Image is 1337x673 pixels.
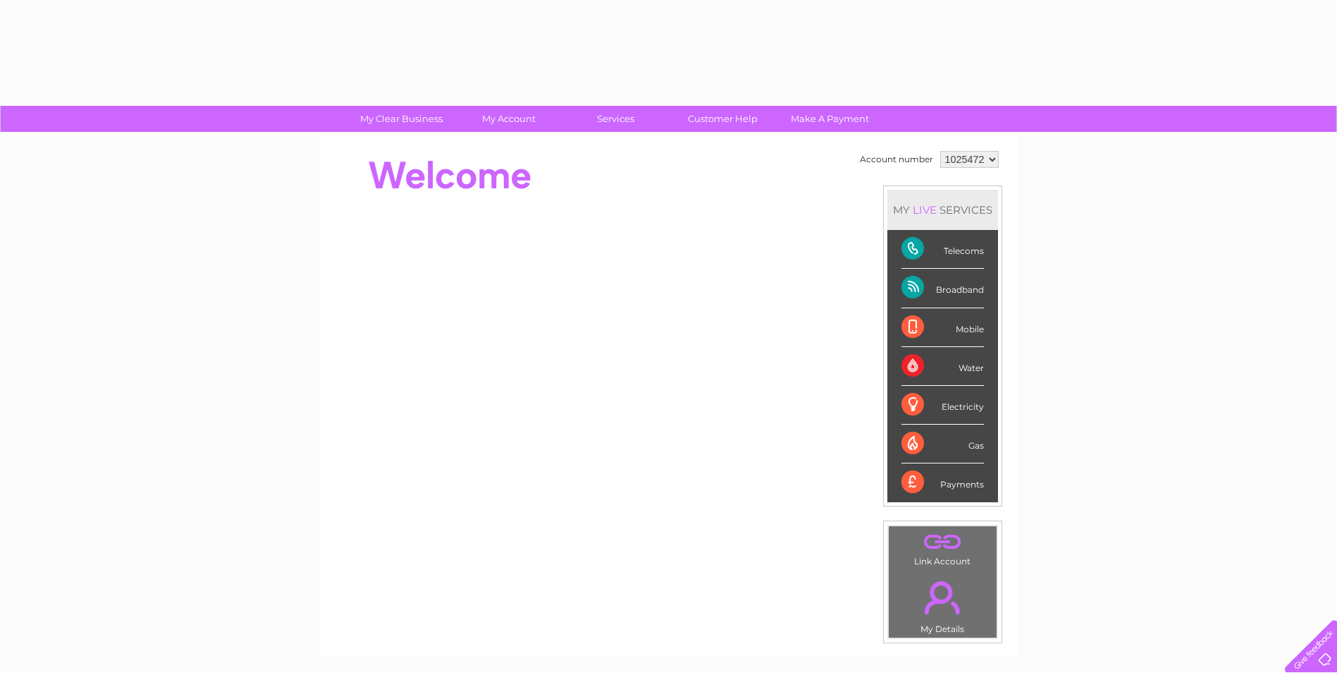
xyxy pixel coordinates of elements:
td: Link Account [888,526,997,570]
td: My Details [888,569,997,638]
div: Mobile [901,308,984,347]
div: LIVE [910,203,939,217]
a: Services [557,106,674,132]
a: . [892,530,993,554]
a: My Account [450,106,567,132]
div: Payments [901,463,984,502]
div: Telecoms [901,230,984,269]
div: Electricity [901,386,984,425]
a: . [892,573,993,622]
div: MY SERVICES [887,190,998,230]
a: Make A Payment [772,106,888,132]
td: Account number [856,147,937,171]
a: Customer Help [665,106,781,132]
div: Broadband [901,269,984,308]
a: My Clear Business [343,106,460,132]
div: Water [901,347,984,386]
div: Gas [901,425,984,463]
